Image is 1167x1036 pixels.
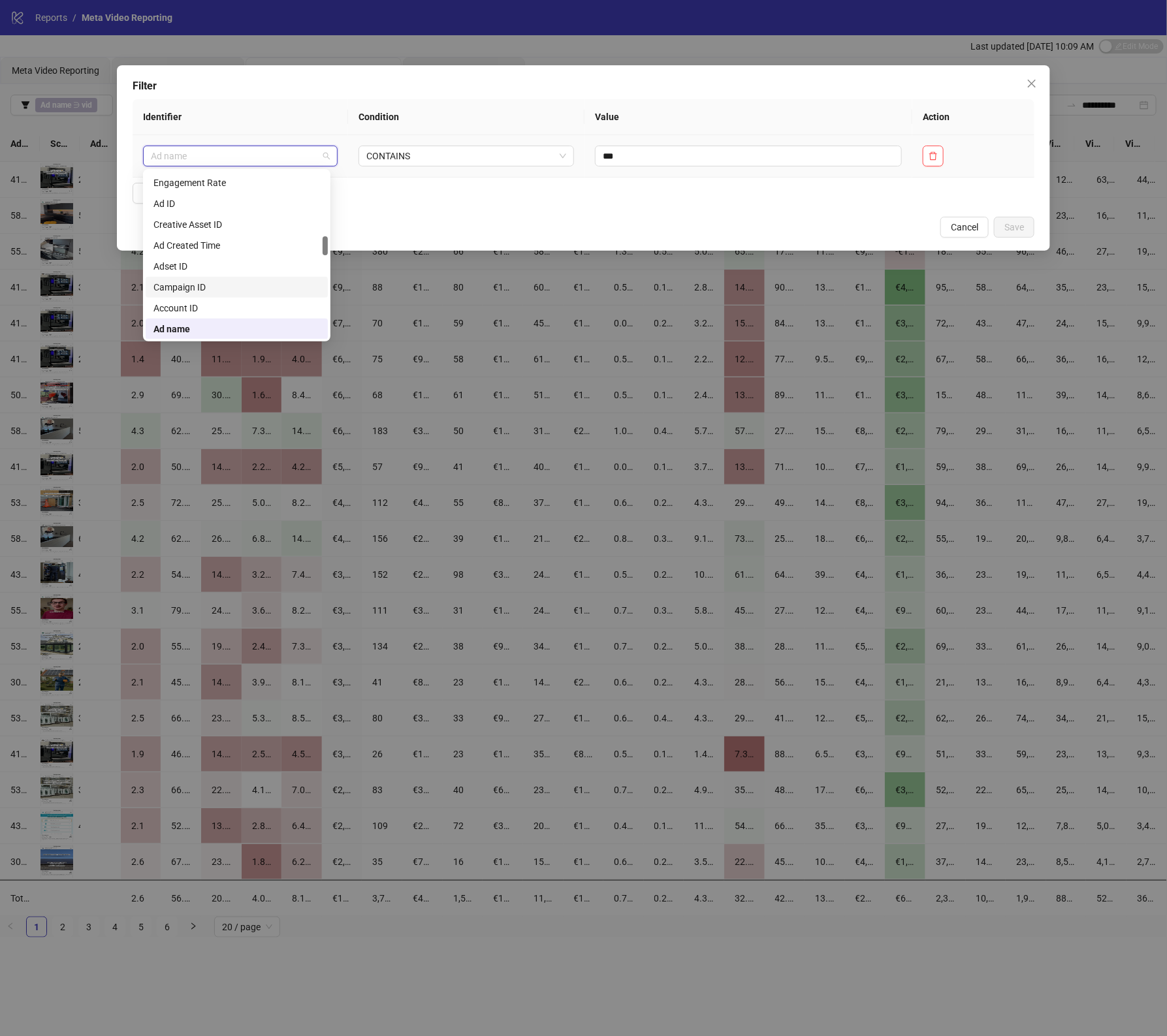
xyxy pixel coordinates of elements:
[146,277,328,298] div: Campaign ID
[153,176,320,190] div: Engagement Rate
[940,217,989,238] button: Cancel
[1021,73,1042,94] button: Close
[153,280,320,294] div: Campaign ID
[146,298,328,319] div: Account ID
[146,193,328,214] div: Ad ID
[146,256,328,277] div: Adset ID
[1027,78,1037,89] span: close
[366,146,566,166] span: CONTAINS
[994,217,1034,238] button: Save
[348,99,584,135] th: Condition
[153,217,320,232] div: Creative Asset ID
[153,301,320,315] div: Account ID
[951,222,978,232] span: Cancel
[151,146,330,166] span: Ad name
[146,319,328,339] div: Ad name
[146,214,328,235] div: Creative Asset ID
[133,78,1035,94] div: Filter
[929,151,938,161] span: delete
[133,183,184,204] button: Add
[584,99,912,135] th: Value
[146,235,328,256] div: Ad Created Time
[912,99,1034,135] th: Action
[133,99,349,135] th: Identifier
[153,196,320,211] div: Ad ID
[153,238,320,253] div: Ad Created Time
[146,172,328,193] div: Engagement Rate
[153,259,320,274] div: Adset ID
[153,322,320,336] div: Ad name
